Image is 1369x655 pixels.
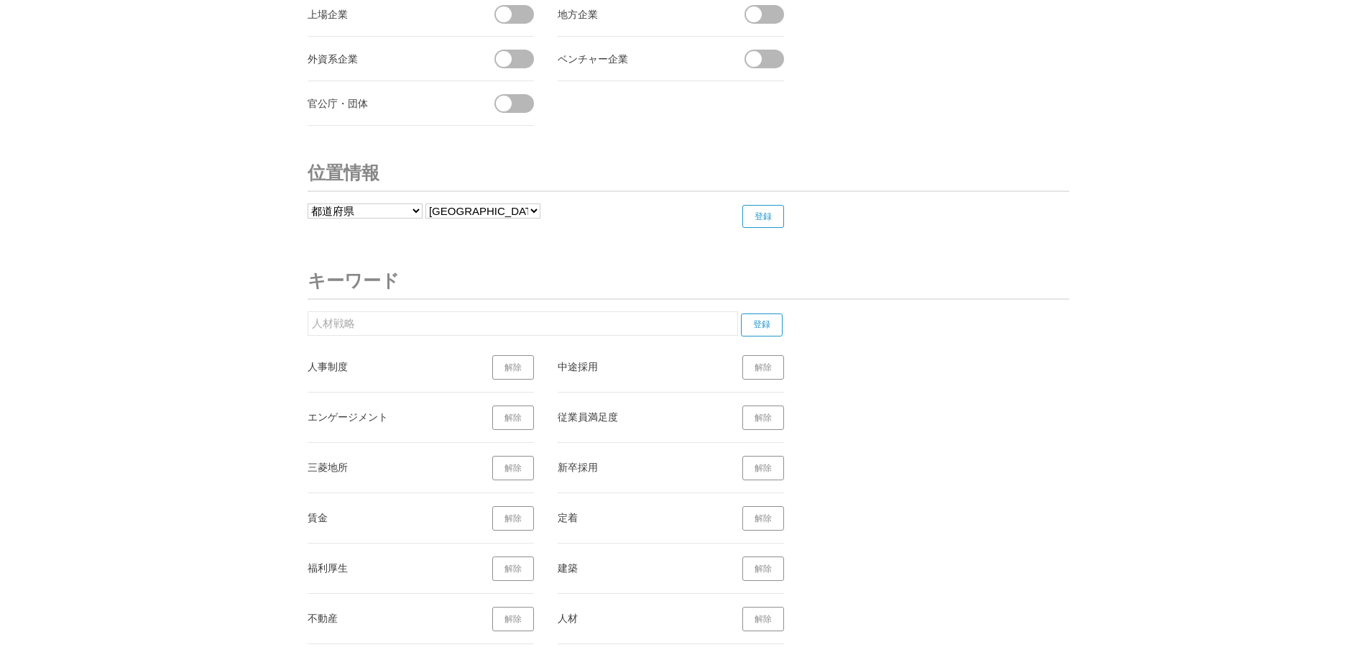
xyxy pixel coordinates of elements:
[308,408,469,426] div: エンゲージメント
[308,262,1069,300] h3: キーワード
[742,607,784,631] a: 解除
[741,313,783,336] input: 登録
[308,559,469,577] div: 福利厚生
[308,50,469,68] div: 外資系企業
[558,508,719,526] div: 定着
[492,556,534,581] a: 解除
[742,205,784,228] input: 登録
[558,357,719,375] div: 中途採用
[308,508,469,526] div: 賃金
[558,458,719,476] div: 新卒採用
[558,50,719,68] div: ベンチャー企業
[742,506,784,531] a: 解除
[492,506,534,531] a: 解除
[742,556,784,581] a: 解除
[492,355,534,380] a: 解除
[308,609,469,627] div: 不動産
[492,607,534,631] a: 解除
[742,355,784,380] a: 解除
[558,559,719,577] div: 建築
[308,5,469,23] div: 上場企業
[558,5,719,23] div: 地方企業
[308,357,469,375] div: 人事制度
[742,406,784,430] a: 解除
[308,311,738,336] input: キーワードを入力
[558,609,719,627] div: 人材
[492,406,534,430] a: 解除
[742,456,784,480] a: 解除
[308,155,1069,192] h3: 位置情報
[308,94,469,112] div: 官公庁・団体
[308,458,469,476] div: 三菱地所
[558,408,719,426] div: 従業員満足度
[492,456,534,480] a: 解除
